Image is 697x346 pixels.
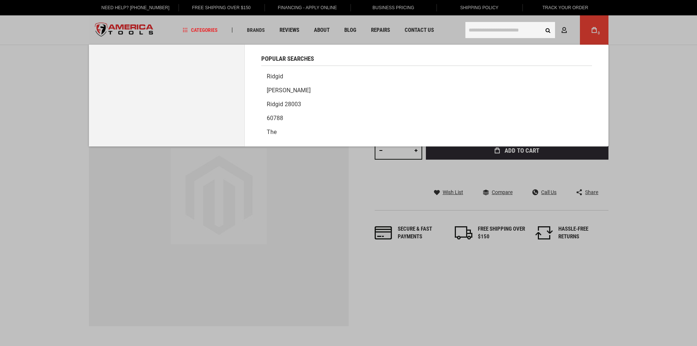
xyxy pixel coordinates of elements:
[244,25,268,35] a: Brands
[261,111,592,125] a: 60788
[261,56,314,62] span: Popular Searches
[261,83,592,97] a: [PERSON_NAME]
[261,70,592,83] a: Ridgid
[261,97,592,111] a: Ridgid 28003
[179,25,221,35] a: Categories
[541,23,555,37] button: Search
[183,27,218,33] span: Categories
[261,125,592,139] a: The
[247,27,265,33] span: Brands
